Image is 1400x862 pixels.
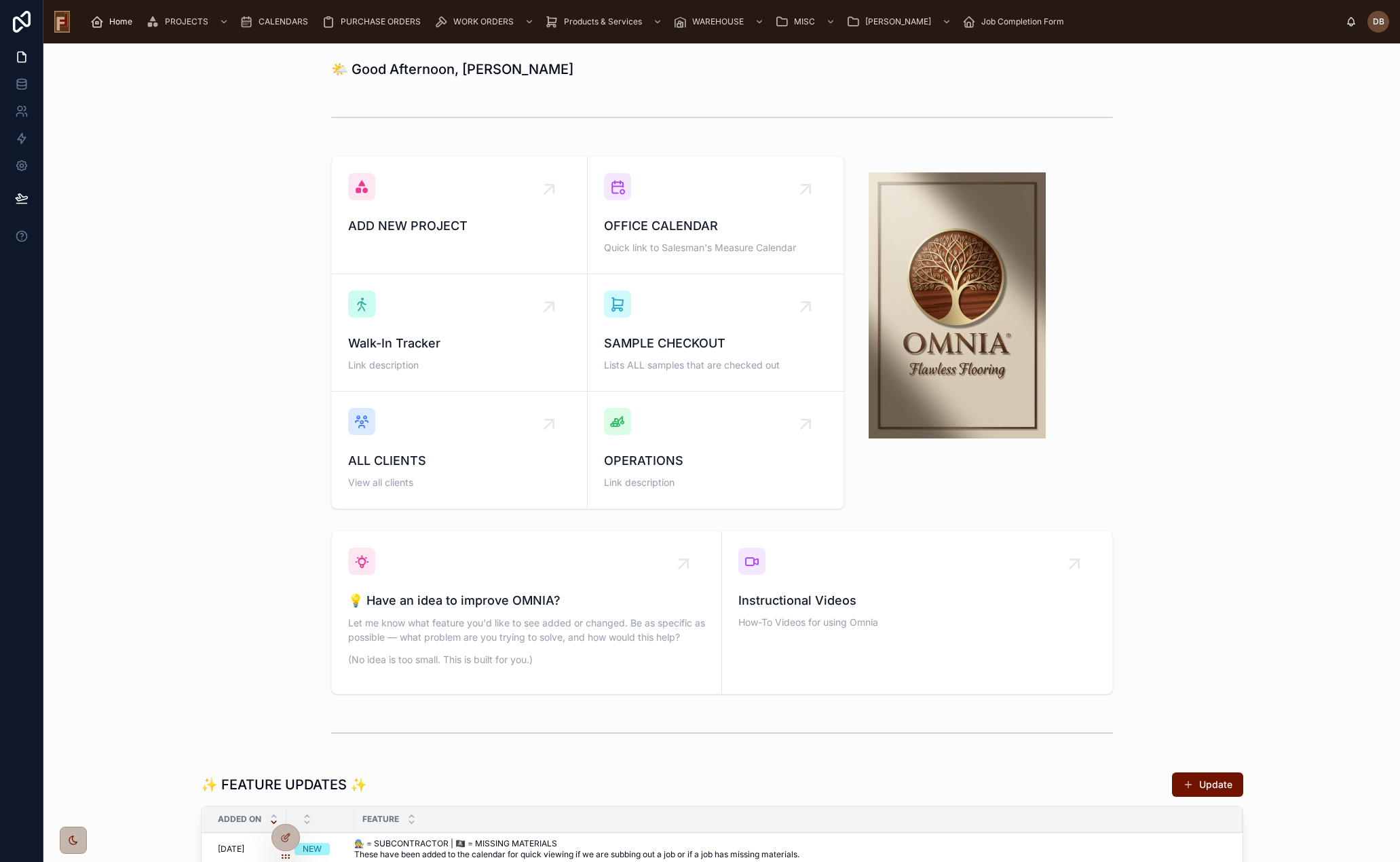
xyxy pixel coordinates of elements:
[348,358,571,372] span: Link description
[259,16,308,27] span: CALENDARS
[348,451,571,470] span: ALL CLIENTS
[341,16,421,27] span: PURCHASE ORDERS
[332,274,588,392] a: Walk-In TrackerLink description
[165,16,208,27] span: PROJECTS
[958,10,1074,34] a: Job Completion Form
[348,652,705,667] p: (No idea is too small. This is built for you.)
[332,392,588,508] a: ALL CLIENTSView all clients
[604,217,827,236] span: OFFICE CALENDAR
[604,241,827,255] span: Quick link to Salesman's Measure Calendar
[332,157,588,274] a: ADD NEW PROJECT
[588,274,844,392] a: SAMPLE CHECKOUTLists ALL samples that are checked out
[588,392,844,508] a: OPERATIONSLink description
[109,16,132,27] span: Home
[771,10,842,34] a: MISC
[541,10,669,34] a: Products & Services
[865,16,931,27] span: [PERSON_NAME]
[218,844,244,855] span: [DATE]
[81,7,1346,37] div: scrollable content
[453,16,514,27] span: WORK ORDERS
[235,10,318,34] a: CALENDARS
[869,172,1046,438] img: 34222-Omnia-logo---final.jpg
[201,775,367,794] h1: ✨ FEATURE UPDATES ✨
[218,814,261,825] span: Added on
[604,334,827,353] span: SAMPLE CHECKOUT
[348,616,705,644] p: Let me know what feature you'd like to see added or changed. Be as specific as possible — what pr...
[588,157,844,274] a: OFFICE CALENDARQuick link to Salesman's Measure Calendar
[142,10,235,34] a: PROJECTS
[362,814,399,825] span: Feature
[86,10,142,34] a: Home
[348,217,571,236] span: ADD NEW PROJECT
[722,531,1112,694] a: Instructional VideosHow-To Videos for using Omnia
[348,591,705,610] span: 💡 Have an idea to improve OMNIA?
[1172,772,1243,797] button: Update
[318,10,430,34] a: PURCHASE ORDERS
[842,10,958,34] a: [PERSON_NAME]
[1373,16,1384,27] span: DB
[564,16,642,27] span: Products & Services
[303,843,322,855] div: NEW
[604,476,827,489] span: Link description
[669,10,771,34] a: WAREHOUSE
[54,11,70,33] img: App logo
[738,616,1096,629] span: How-To Videos for using Omnia
[332,531,722,694] a: 💡 Have an idea to improve OMNIA?Let me know what feature you'd like to see added or changed. Be a...
[354,838,1004,860] span: 🧑‍🔧 = SUBCONTRACTOR | 🏴‍☠️ = MISSING MATERIALS These have been added to the calendar for quick vi...
[738,591,1096,610] span: Instructional Videos
[604,358,827,372] span: Lists ALL samples that are checked out
[348,334,571,353] span: Walk-In Tracker
[604,451,827,470] span: OPERATIONS
[794,16,815,27] span: MISC
[331,60,573,79] h1: 🌤️ Good Afternoon, [PERSON_NAME]
[692,16,744,27] span: WAREHOUSE
[981,16,1064,27] span: Job Completion Form
[348,476,571,489] span: View all clients
[430,10,541,34] a: WORK ORDERS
